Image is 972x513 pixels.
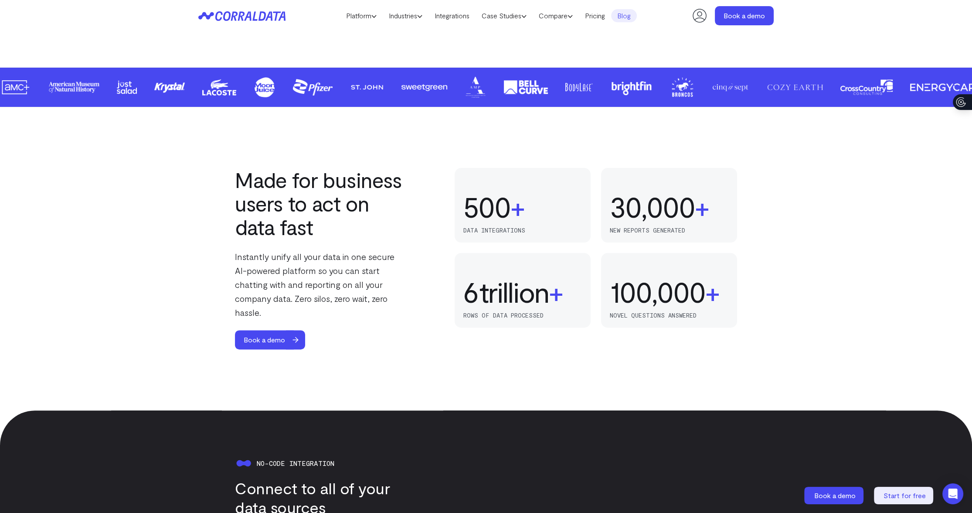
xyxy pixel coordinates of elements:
a: Compare [533,9,579,22]
a: Integrations [428,9,476,22]
span: + [549,276,563,308]
a: Blog [611,9,637,22]
a: Industries [383,9,428,22]
a: Book a demo [715,6,774,25]
span: Start for free [884,491,926,499]
a: Book a demo [804,487,865,504]
a: Case Studies [476,9,533,22]
span: No-code integration [257,459,334,467]
a: Platform [340,9,383,22]
a: Start for free [874,487,935,504]
span: + [695,191,709,222]
span: + [705,276,720,308]
div: Open Intercom Messenger [942,483,963,504]
span: + [510,191,525,222]
div: 500 [463,191,510,222]
span: Book a demo [814,491,856,499]
span: trillion [479,276,549,308]
div: 6 [463,276,479,308]
p: new reports generated [610,227,728,234]
a: Pricing [579,9,611,22]
p: rows of data processed [463,312,582,319]
p: data integrations [463,227,582,234]
div: 100,000 [610,276,705,308]
span: Book a demo [235,330,294,349]
p: novel questions answered [610,312,728,319]
h2: Made for business users to act on data fast [235,168,408,239]
p: Instantly unify all your data in one secure AI-powered platform so you can start chatting with an... [235,250,408,319]
div: 30,000 [610,191,695,222]
a: Book a demo [235,330,313,349]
